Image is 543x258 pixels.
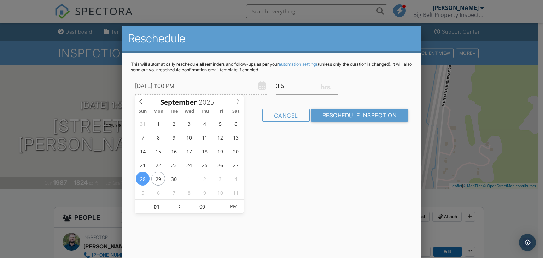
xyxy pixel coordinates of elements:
span: September 24, 2025 [182,158,196,172]
span: Mon [151,109,166,114]
span: August 31, 2025 [136,117,150,130]
span: Sat [228,109,244,114]
a: automation settings [279,61,318,67]
span: September 8, 2025 [151,130,165,144]
h2: Reschedule [128,31,415,46]
span: September 20, 2025 [229,144,243,158]
span: September 2, 2025 [167,117,181,130]
span: September 19, 2025 [214,144,227,158]
span: September 18, 2025 [198,144,212,158]
span: Tue [166,109,182,114]
span: September 26, 2025 [214,158,227,172]
span: September 10, 2025 [182,130,196,144]
span: September 3, 2025 [182,117,196,130]
span: October 9, 2025 [198,186,212,199]
span: September 17, 2025 [182,144,196,158]
span: October 8, 2025 [182,186,196,199]
span: Sun [135,109,151,114]
span: September 6, 2025 [229,117,243,130]
span: October 3, 2025 [214,172,227,186]
span: October 10, 2025 [214,186,227,199]
span: Wed [182,109,197,114]
input: Scroll to increment [181,200,224,214]
span: : [179,199,181,213]
span: October 7, 2025 [167,186,181,199]
span: Click to toggle [224,199,244,213]
span: September 22, 2025 [151,158,165,172]
span: September 14, 2025 [136,144,150,158]
input: Scroll to increment [197,98,220,107]
span: September 16, 2025 [167,144,181,158]
span: October 6, 2025 [151,186,165,199]
span: September 11, 2025 [198,130,212,144]
span: September 29, 2025 [151,172,165,186]
input: Reschedule Inspection [311,109,408,122]
div: Open Intercom Messenger [519,234,536,251]
span: September 13, 2025 [229,130,243,144]
span: September 23, 2025 [167,158,181,172]
span: September 4, 2025 [198,117,212,130]
span: Scroll to increment [160,99,197,106]
p: This will automatically reschedule all reminders and follow-ups as per your (unless only the dura... [131,61,413,73]
span: September 30, 2025 [167,172,181,186]
span: September 5, 2025 [214,117,227,130]
span: September 1, 2025 [151,117,165,130]
span: September 15, 2025 [151,144,165,158]
span: September 7, 2025 [136,130,150,144]
span: September 25, 2025 [198,158,212,172]
span: October 1, 2025 [182,172,196,186]
span: September 12, 2025 [214,130,227,144]
span: September 28, 2025 [136,172,150,186]
span: September 9, 2025 [167,130,181,144]
input: Scroll to increment [135,200,179,214]
span: Thu [197,109,213,114]
div: Cancel [262,109,310,122]
span: October 4, 2025 [229,172,243,186]
span: September 21, 2025 [136,158,150,172]
span: October 2, 2025 [198,172,212,186]
span: September 27, 2025 [229,158,243,172]
span: October 11, 2025 [229,186,243,199]
span: October 5, 2025 [136,186,150,199]
span: Fri [213,109,228,114]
